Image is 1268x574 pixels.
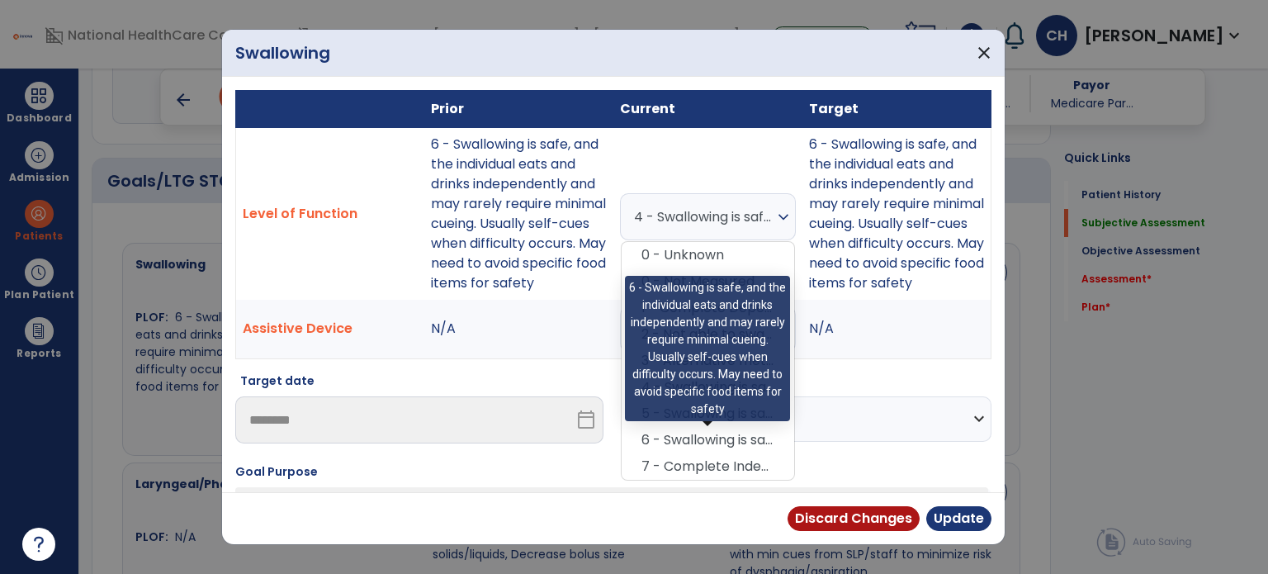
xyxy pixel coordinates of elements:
[622,374,794,401] li: 4 - Swallowing is safe, but usually requires moderate cues to use compensatory strategies, and/or...
[424,300,613,359] td: N/A
[788,506,920,531] button: Discard Changes
[622,427,794,453] li: 6 - Swallowing is safe, and the individual eats and drinks independently and may rarely require m...
[622,401,794,427] li: 5 - Swallowing is safe with minimal diet restriction and/or occasionally requires minimal cueing ...
[974,43,994,63] span: close
[774,207,793,227] span: expand_more
[236,127,425,300] td: Level of Function
[802,90,991,127] th: Target
[576,410,596,429] i: calendar_today
[613,90,802,127] th: Current
[235,463,318,481] label: Goal Purpose
[424,127,613,300] td: 6 - Swallowing is safe, and the individual eats and drinks independently and may rarely require m...
[622,242,794,268] li: 0 - Unknown
[236,300,425,359] td: Assistive Device
[802,127,991,300] td: 6 - Swallowing is safe, and the individual eats and drinks independently and may rarely require m...
[963,30,1005,76] button: close
[802,300,991,359] td: N/A
[625,277,790,422] div: 6 - Swallowing is safe, and the individual eats and drinks independently and may rarely require m...
[622,348,794,374] li: 3 - Alternative method of feeding is required as individual takes less than 50% of nutrition and ...
[235,40,330,65] p: Swallowing
[622,295,794,321] li: 1 - Complete Dependence. Not able to swallow anything safely by mouth. All nutrition and hydratio...
[240,372,315,390] label: Target date
[622,453,794,480] li: 7 - Complete Independence. Ability to eat independently is not limited by swallow function. Swall...
[424,90,613,127] th: Prior
[926,506,991,531] button: Update
[634,201,774,233] span: 4 - Swallowing is safe, but usually requires moderate cues to use compensatory strategies, and/or...
[622,268,794,295] li: 0 - Not Measured
[622,321,794,348] li: 2 - Not able to swallow safely by mouth for nutrition and hydration, buy may take some consistenc...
